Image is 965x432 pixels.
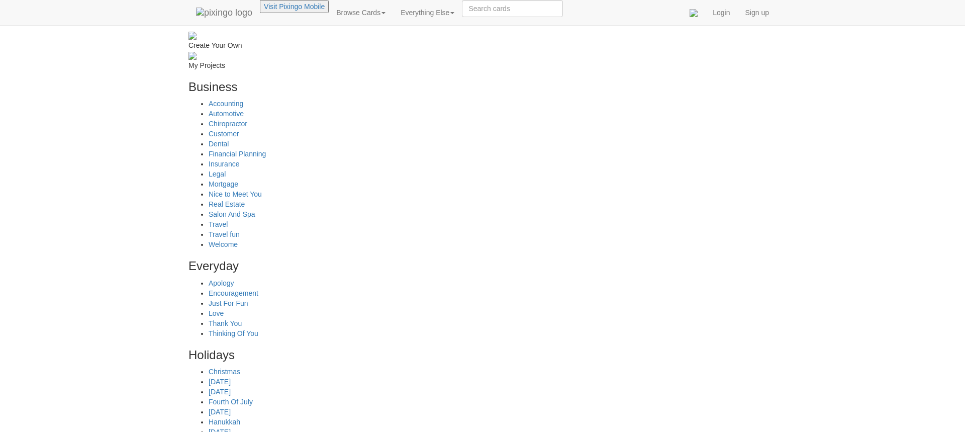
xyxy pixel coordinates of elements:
a: Travel [209,220,228,228]
div: My Projects [188,60,777,70]
a: Thank You [209,319,242,327]
h3: Holidays [188,349,777,362]
a: Dental [209,140,229,148]
img: comments.svg [690,9,698,17]
a: Love [209,309,224,317]
a: Insurance [209,160,239,168]
a: Salon And Spa [209,210,255,218]
h3: Business [188,80,777,94]
a: Encouragement [209,289,258,297]
a: Christmas [209,368,240,376]
a: [DATE] [209,388,231,396]
a: Welcome [209,240,238,248]
a: Legal [209,170,226,178]
img: pixingo logo [196,8,252,18]
a: Customer [209,130,239,138]
a: Mortgage [209,180,238,188]
a: Automotive [209,110,244,118]
a: Real Estate [209,200,245,208]
a: Apology [209,279,234,287]
img: my-projects-button.png [188,52,197,60]
a: Thinking Of You [209,329,258,337]
a: Visit Pixingo Mobile [264,3,325,11]
a: Chiropractor [209,120,247,128]
img: create-own-button.png [188,32,197,40]
h3: Everyday [188,260,777,273]
a: Just For Fun [209,299,248,307]
a: Accounting [209,100,243,108]
div: Create Your Own [188,40,777,50]
a: Travel fun [209,230,240,238]
a: [DATE] [209,408,231,416]
a: Hanukkah [209,418,240,426]
a: [DATE] [209,378,231,386]
a: Fourth Of July [209,398,253,406]
a: Nice to Meet You [209,190,262,198]
iframe: Chat [964,431,965,432]
a: Financial Planning [209,150,266,158]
